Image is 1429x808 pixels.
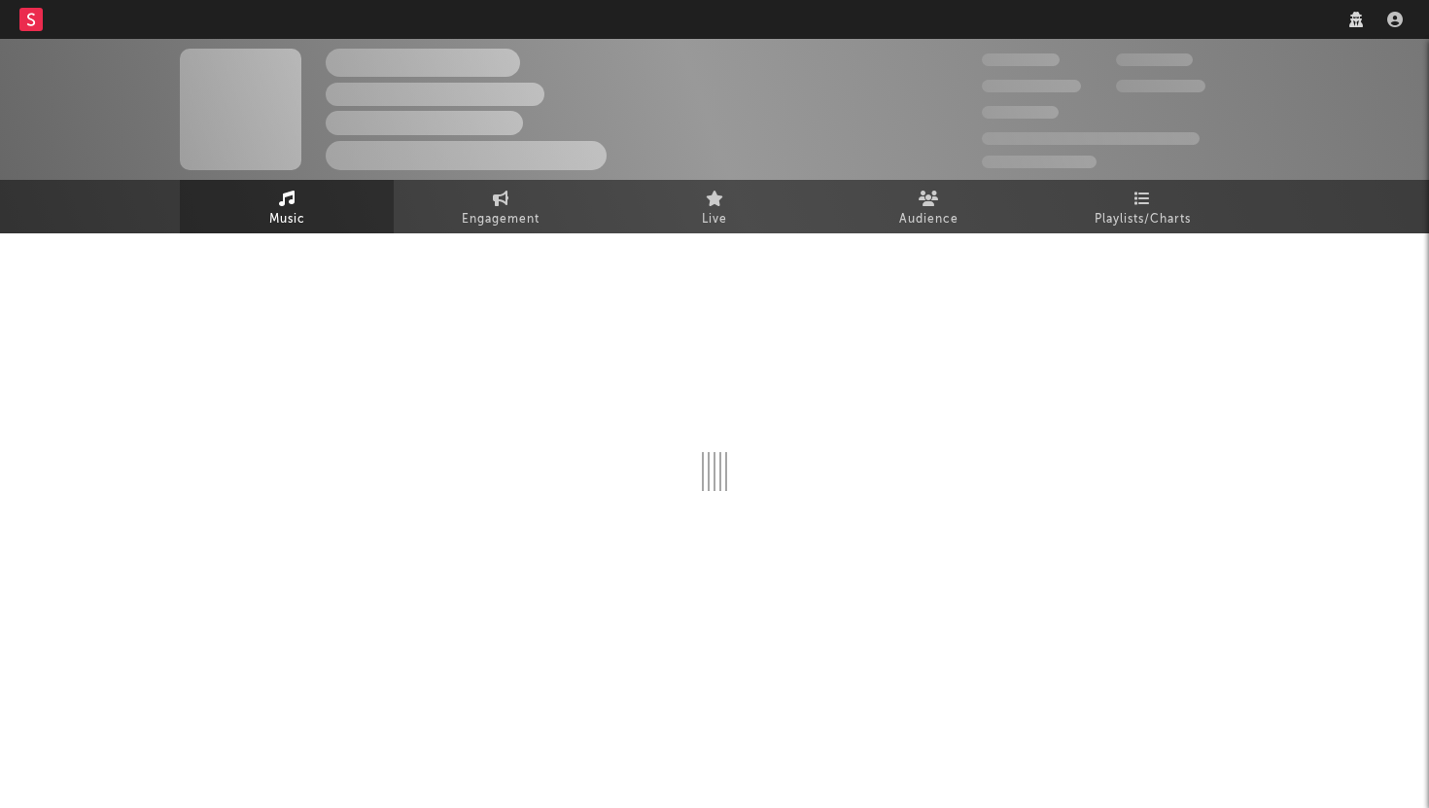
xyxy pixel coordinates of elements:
[394,180,608,233] a: Engagement
[982,156,1097,168] span: Jump Score: 85.0
[1035,180,1249,233] a: Playlists/Charts
[899,208,958,231] span: Audience
[1116,80,1205,92] span: 1,000,000
[1095,208,1191,231] span: Playlists/Charts
[821,180,1035,233] a: Audience
[982,80,1081,92] span: 50,000,000
[269,208,305,231] span: Music
[1116,53,1193,66] span: 100,000
[702,208,727,231] span: Live
[982,106,1059,119] span: 100,000
[180,180,394,233] a: Music
[982,53,1060,66] span: 300,000
[982,132,1200,145] span: 50,000,000 Monthly Listeners
[608,180,821,233] a: Live
[462,208,540,231] span: Engagement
